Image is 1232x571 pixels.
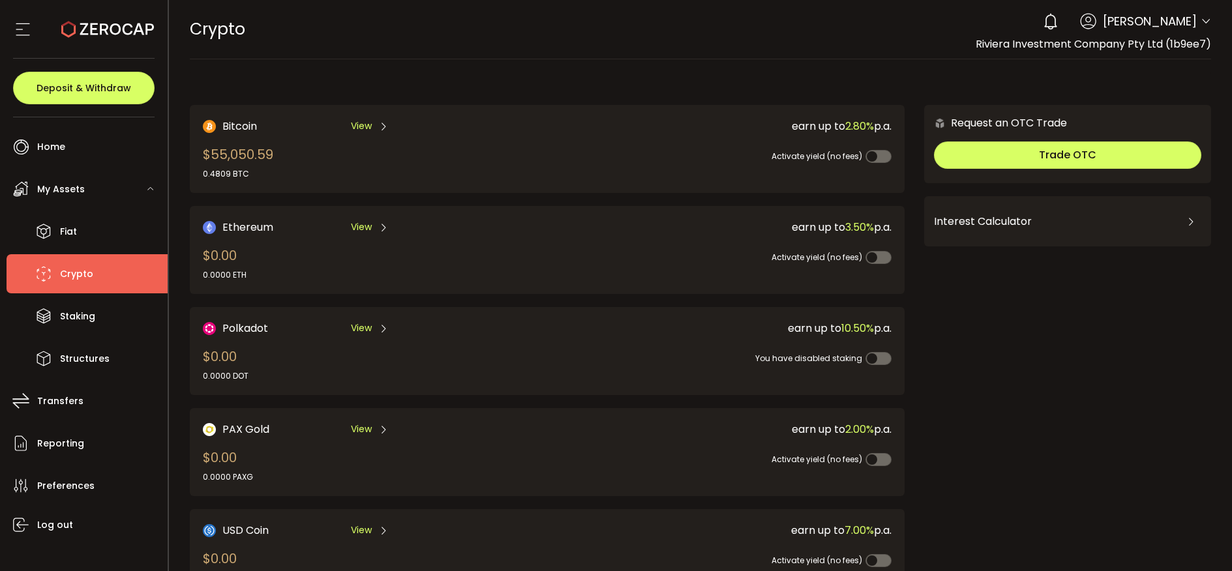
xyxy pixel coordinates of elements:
span: Preferences [37,476,95,495]
div: $0.00 [203,246,247,281]
span: Crypto [60,265,93,284]
span: [PERSON_NAME] [1103,12,1197,30]
span: View [351,321,372,335]
span: 2.80% [845,119,874,134]
span: Activate yield (no fees) [772,555,862,566]
span: View [351,220,372,234]
div: earn up to p.a. [539,320,892,336]
button: Trade OTC [934,141,1201,169]
span: View [351,523,372,537]
img: 6nGpN7MZ9FLuBP83NiajKbTRY4UzlzQtBKtCrLLspmCkSvCZHBKvY3NxgQaT5JnOQREvtQ257bXeeSTueZfAPizblJ+Fe8JwA... [934,117,946,129]
img: Bitcoin [203,120,216,133]
div: Interest Calculator [934,206,1201,237]
div: $55,050.59 [203,145,273,180]
iframe: Chat Widget [1167,508,1232,571]
span: View [351,119,372,133]
div: 0.0000 DOT [203,370,248,382]
span: Staking [60,307,95,326]
span: Log out [37,516,73,534]
img: Ethereum [203,221,216,234]
span: Transfers [37,392,83,411]
button: Deposit & Withdraw [13,72,155,104]
div: earn up to p.a. [539,421,892,437]
span: USD Coin [222,522,269,538]
div: 0.0000 PAXG [203,471,253,483]
span: 7.00% [845,523,874,538]
span: You have disabled staking [755,353,862,364]
span: My Assets [37,180,85,199]
div: earn up to p.a. [539,219,892,235]
span: PAX Gold [222,421,269,437]
span: Riviera Investment Company Pty Ltd (1b9ee7) [976,37,1211,51]
span: View [351,422,372,436]
span: Polkadot [222,320,268,336]
div: earn up to p.a. [539,522,892,538]
span: Structures [60,349,110,368]
span: Ethereum [222,219,273,235]
span: Home [37,138,65,156]
span: Activate yield (no fees) [772,454,862,465]
span: Bitcoin [222,118,257,134]
div: 0.0000 ETH [203,269,247,281]
span: Deposit & Withdraw [37,83,131,93]
div: $0.00 [203,347,248,382]
span: Reporting [37,434,84,453]
img: DOT [203,322,216,335]
span: 2.00% [845,422,874,437]
img: USD Coin [203,524,216,537]
span: 3.50% [845,220,874,235]
span: Activate yield (no fees) [772,252,862,263]
div: 0.4809 BTC [203,168,273,180]
span: 10.50% [841,321,874,336]
div: $0.00 [203,448,253,483]
span: Activate yield (no fees) [772,151,862,162]
span: Trade OTC [1039,147,1096,162]
div: earn up to p.a. [539,118,892,134]
img: PAX Gold [203,423,216,436]
div: Request an OTC Trade [924,115,1067,131]
span: Fiat [60,222,77,241]
span: Crypto [190,18,245,40]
